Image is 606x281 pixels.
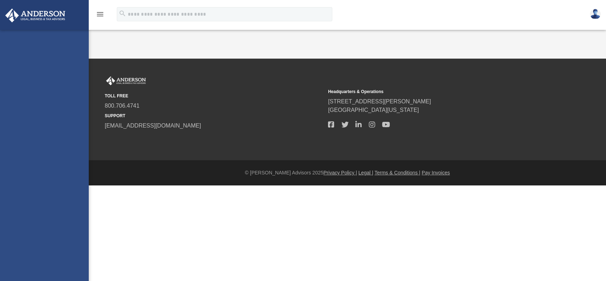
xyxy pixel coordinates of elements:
a: Privacy Policy | [323,170,357,175]
a: [STREET_ADDRESS][PERSON_NAME] [328,98,431,104]
small: TOLL FREE [105,93,323,99]
a: [EMAIL_ADDRESS][DOMAIN_NAME] [105,123,201,129]
img: Anderson Advisors Platinum Portal [105,76,147,86]
img: Anderson Advisors Platinum Portal [3,9,67,22]
i: menu [96,10,104,18]
i: search [119,10,126,17]
a: menu [96,13,104,18]
small: SUPPORT [105,113,323,119]
img: User Pic [590,9,601,19]
a: Terms & Conditions | [375,170,420,175]
a: 800.706.4741 [105,103,140,109]
a: Legal | [359,170,373,175]
small: Headquarters & Operations [328,88,546,95]
a: Pay Invoices [422,170,450,175]
div: © [PERSON_NAME] Advisors 2025 [89,169,606,177]
a: [GEOGRAPHIC_DATA][US_STATE] [328,107,419,113]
